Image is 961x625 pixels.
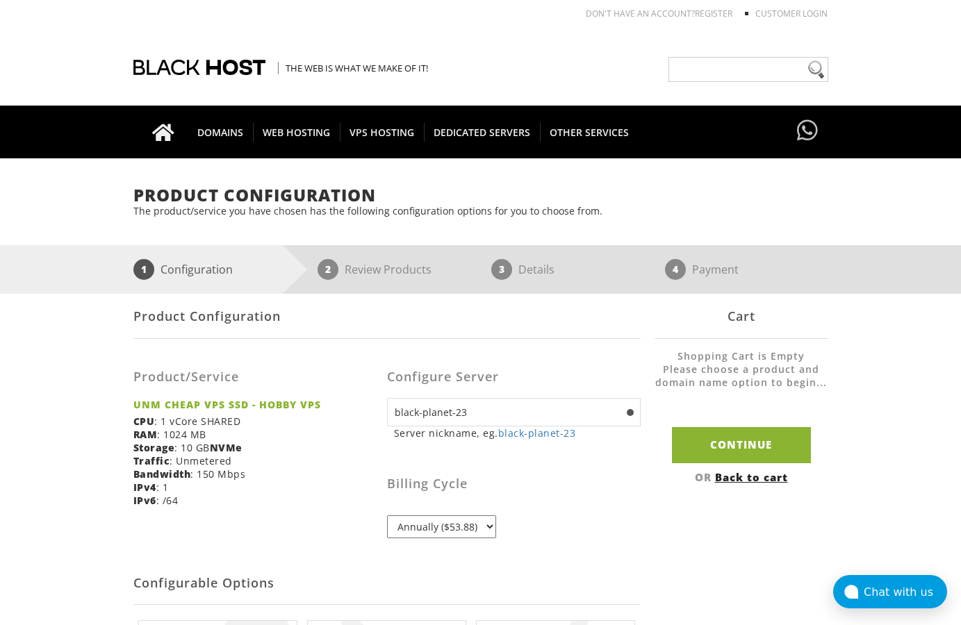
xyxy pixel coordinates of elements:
[340,123,425,142] span: VPS HOSTING
[161,259,233,280] p: Configuration
[345,259,432,280] p: Review Products
[864,585,947,599] div: Chat with us
[498,426,576,440] a: black-planet-23
[253,123,340,142] span: WEB HOSTING
[133,370,377,384] h3: Product/Service
[133,349,387,517] div: : 1 vCore SHARED : 1024 MB : 10 GB : Unmetered : 150 Mbps : 1 : /64
[278,62,428,74] span: The Web is what we make of it!
[833,575,947,608] button: Chat with us
[755,8,828,19] a: Customer Login
[387,398,641,426] input: Hostname
[318,259,338,280] span: 2
[133,428,158,441] b: RAM
[133,294,641,339] div: Product Configuration
[715,470,788,484] a: Back to cart
[133,481,156,494] b: IPv4
[188,123,254,142] span: DOMAINS
[655,349,828,403] li: Shopping Cart is Empty Please choose a product and domain name option to begin...
[794,106,821,157] a: Have questions?
[340,106,425,158] a: VPS HOSTING
[668,57,828,82] input: Need help?
[253,106,340,158] a: WEB HOSTING
[665,259,686,280] span: 4
[133,398,377,411] strong: UNM CHEAP VPS SSD - HOBBY VPS
[540,106,639,158] a: OTHER SERVICES
[133,204,828,217] p: The product/service you have chosen has the following configuration options for you to choose from.
[188,106,254,158] a: DOMAINS
[133,259,154,280] span: 1
[394,426,641,440] small: Server nickname, eg.
[133,441,175,454] b: Storage
[138,106,188,158] a: Go to homepage
[491,259,512,280] span: 3
[672,427,811,462] input: Continue
[387,370,641,384] h3: Configure Server
[518,259,555,280] p: Details
[210,441,243,454] b: NVMe
[565,8,732,19] li: Don't have an account?
[655,470,828,484] div: OR
[133,415,155,428] b: CPU
[695,8,732,19] a: REGISTER
[133,186,828,204] h1: Product Configuration
[133,467,191,481] b: Bandwidth
[387,477,641,491] h3: Billing Cycle
[133,454,170,467] b: Traffic
[133,494,156,507] b: IPv6
[133,562,641,605] h2: Configurable Options
[540,123,639,142] span: OTHER SERVICES
[424,123,541,142] span: DEDICATED SERVERS
[424,106,541,158] a: DEDICATED SERVERS
[655,294,828,339] div: Cart
[692,259,739,280] p: Payment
